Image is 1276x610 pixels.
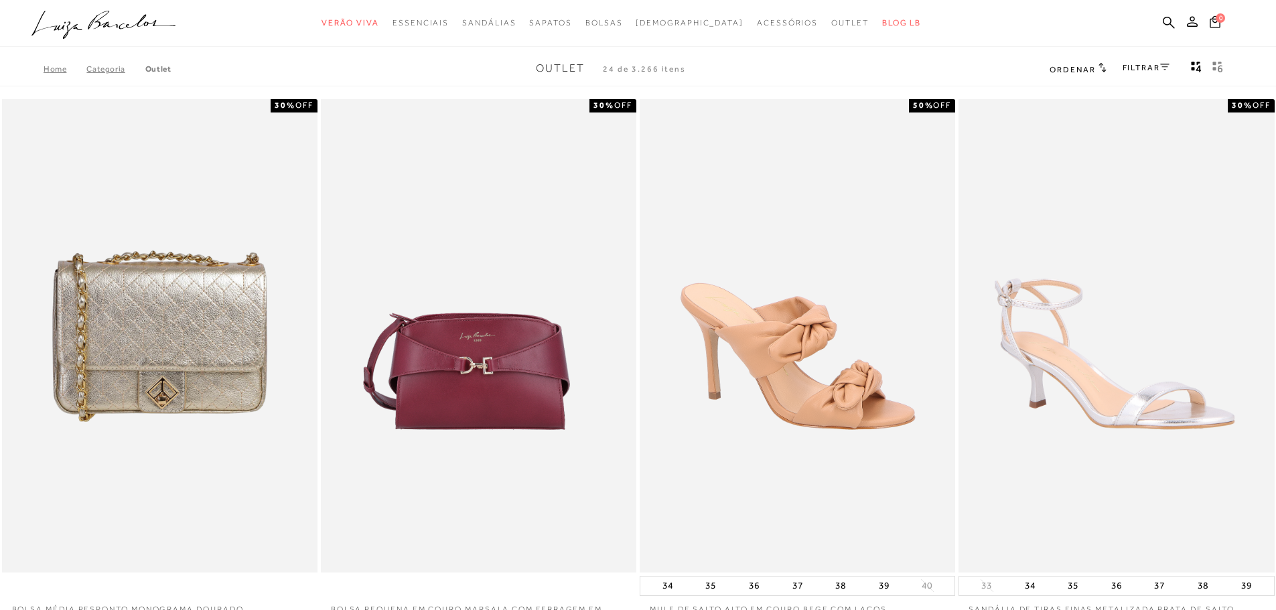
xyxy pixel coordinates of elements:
[636,11,743,35] a: noSubCategoriesText
[641,101,954,570] img: MULE DE SALTO ALTO EM COURO BEGE COM LAÇOS
[536,62,585,74] span: Outlet
[1187,60,1206,78] button: Mostrar 4 produtos por linha
[757,18,818,27] span: Acessórios
[603,64,686,74] span: 24 de 3.266 itens
[295,100,313,110] span: OFF
[1232,100,1253,110] strong: 30%
[275,100,295,110] strong: 30%
[1208,60,1227,78] button: gridText6Desc
[831,11,869,35] a: noSubCategoriesText
[1237,577,1256,595] button: 39
[1123,63,1169,72] a: FILTRAR
[1216,13,1225,23] span: 0
[1050,65,1095,74] span: Ordenar
[1253,100,1271,110] span: OFF
[322,101,635,570] a: BOLSA PEQUENA EM COURO MARSALA COM FERRAGEM EM GANCHO BOLSA PEQUENA EM COURO MARSALA COM FERRAGEM...
[658,577,677,595] button: 34
[745,577,764,595] button: 36
[529,18,571,27] span: Sapatos
[831,577,850,595] button: 38
[977,579,996,592] button: 33
[788,577,807,595] button: 37
[585,18,623,27] span: Bolsas
[44,64,86,74] a: Home
[1107,577,1126,595] button: 36
[636,18,743,27] span: [DEMOGRAPHIC_DATA]
[913,100,934,110] strong: 50%
[145,64,171,74] a: Outlet
[393,18,449,27] span: Essenciais
[1206,15,1224,33] button: 0
[1150,577,1169,595] button: 37
[3,101,316,570] a: Bolsa média pesponto monograma dourado Bolsa média pesponto monograma dourado
[529,11,571,35] a: noSubCategoriesText
[1194,577,1212,595] button: 38
[3,101,316,570] img: Bolsa média pesponto monograma dourado
[882,11,921,35] a: BLOG LB
[322,18,379,27] span: Verão Viva
[701,577,720,595] button: 35
[86,64,145,74] a: Categoria
[1064,577,1082,595] button: 35
[960,101,1273,570] img: SANDÁLIA DE TIRAS FINAS METALIZADA PRATA DE SALTO MÉDIO
[393,11,449,35] a: noSubCategoriesText
[882,18,921,27] span: BLOG LB
[614,100,632,110] span: OFF
[960,101,1273,570] a: SANDÁLIA DE TIRAS FINAS METALIZADA PRATA DE SALTO MÉDIO SANDÁLIA DE TIRAS FINAS METALIZADA PRATA ...
[1021,577,1040,595] button: 34
[462,18,516,27] span: Sandálias
[933,100,951,110] span: OFF
[593,100,614,110] strong: 30%
[918,579,936,592] button: 40
[462,11,516,35] a: noSubCategoriesText
[322,11,379,35] a: noSubCategoriesText
[322,101,635,570] img: BOLSA PEQUENA EM COURO MARSALA COM FERRAGEM EM GANCHO
[875,577,894,595] button: 39
[585,11,623,35] a: noSubCategoriesText
[757,11,818,35] a: noSubCategoriesText
[641,101,954,570] a: MULE DE SALTO ALTO EM COURO BEGE COM LAÇOS MULE DE SALTO ALTO EM COURO BEGE COM LAÇOS
[831,18,869,27] span: Outlet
